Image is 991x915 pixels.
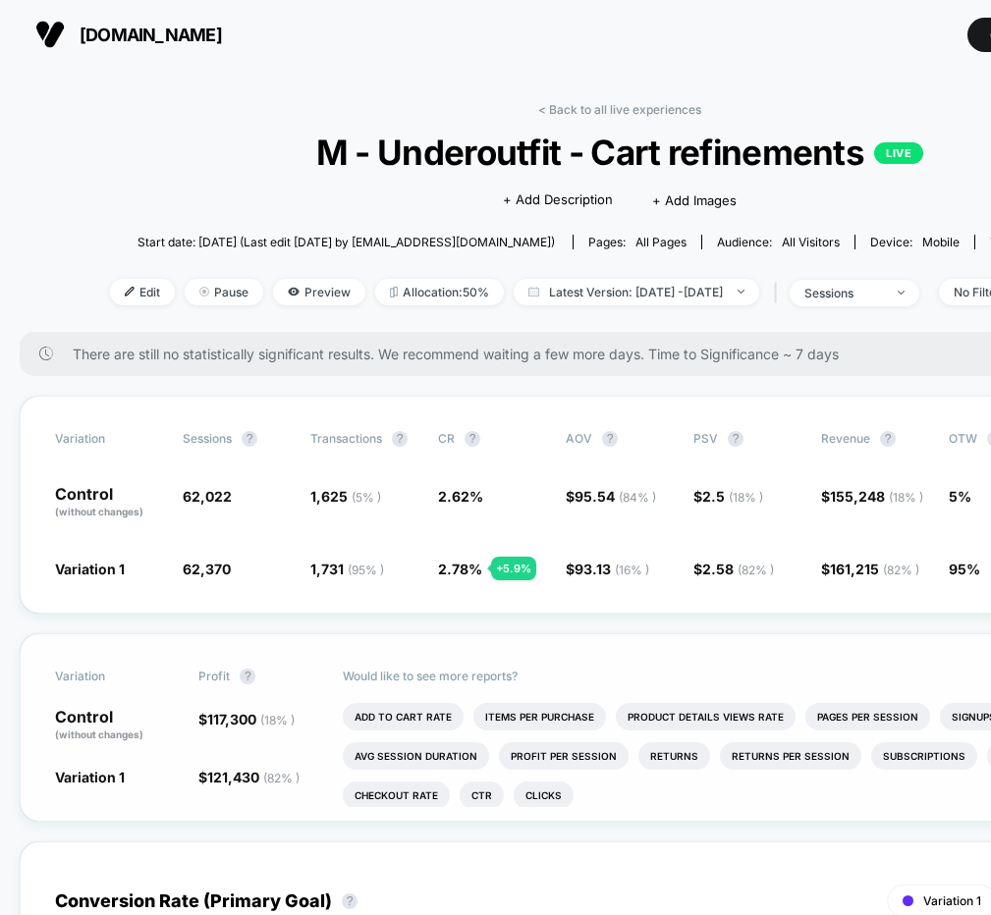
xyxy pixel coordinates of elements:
[240,669,255,684] button: ?
[575,561,649,577] span: 93.13
[898,291,905,295] img: end
[198,669,230,683] span: Profit
[821,488,923,505] span: $
[575,488,656,505] span: 95.54
[125,287,135,296] img: edit
[343,742,489,770] li: Avg Session Duration
[588,235,687,249] div: Pages:
[717,235,840,249] div: Audience:
[821,561,919,577] span: $
[392,431,408,447] button: ?
[460,781,504,809] li: Ctr
[198,769,300,785] span: $
[352,490,381,505] span: ( 5 % )
[260,713,295,727] span: ( 18 % )
[185,279,263,305] span: Pause
[138,235,555,249] span: Start date: [DATE] (Last edit [DATE] by [EMAIL_ADDRESS][DOMAIN_NAME])
[702,561,774,577] span: 2.58
[538,102,701,117] a: < Back to all live experiences
[738,563,774,577] span: ( 82 % )
[702,488,763,505] span: 2.5
[55,486,163,519] p: Control
[720,742,861,770] li: Returns Per Session
[465,431,480,447] button: ?
[566,431,592,446] span: AOV
[738,290,744,294] img: end
[782,235,840,249] span: All Visitors
[528,287,539,296] img: calendar
[55,769,125,785] span: Variation 1
[805,703,930,730] li: Pages Per Session
[80,25,222,45] span: [DOMAIN_NAME]
[35,20,65,49] img: Visually logo
[693,431,718,446] span: PSV
[693,488,763,505] span: $
[616,703,796,730] li: Product Details Views Rate
[503,190,613,210] span: + Add Description
[871,742,977,770] li: Subscriptions
[566,488,656,505] span: $
[830,561,919,577] span: 161,215
[693,561,774,577] span: $
[949,561,980,577] span: 95%
[342,893,358,909] button: ?
[615,563,649,577] span: ( 16 % )
[804,286,883,300] div: sessions
[883,563,919,577] span: ( 82 % )
[348,563,384,577] span: ( 95 % )
[830,488,923,505] span: 155,248
[880,431,896,447] button: ?
[55,669,163,684] span: Variation
[183,431,232,446] span: Sessions
[55,431,163,447] span: Variation
[514,781,574,809] li: Clicks
[207,711,295,727] span: 117,300
[263,771,300,785] span: ( 82 % )
[183,561,231,577] span: 62,370
[390,287,398,297] img: rebalance
[728,431,743,447] button: ?
[55,709,179,742] p: Control
[273,279,365,305] span: Preview
[769,279,790,307] span: |
[619,490,656,505] span: ( 84 % )
[310,561,384,577] span: 1,731
[55,728,143,740] span: (without changes)
[375,279,504,305] span: Allocation: 50%
[310,488,381,505] span: 1,625
[638,742,710,770] li: Returns
[923,893,981,908] span: Variation 1
[343,781,450,809] li: Checkout Rate
[438,561,482,577] span: 2.78 %
[438,431,455,446] span: CR
[29,19,228,50] button: [DOMAIN_NAME]
[514,279,759,305] span: Latest Version: [DATE] - [DATE]
[889,490,923,505] span: ( 18 % )
[729,490,763,505] span: ( 18 % )
[183,488,232,505] span: 62,022
[55,561,125,577] span: Variation 1
[343,703,464,730] li: Add To Cart Rate
[310,431,382,446] span: Transactions
[949,488,971,505] span: 5%
[874,142,923,164] p: LIVE
[491,557,536,580] div: + 5.9 %
[438,488,483,505] span: 2.62 %
[922,235,960,249] span: mobile
[652,192,737,208] span: + Add Images
[110,279,175,305] span: Edit
[207,769,300,785] span: 121,430
[566,561,649,577] span: $
[499,742,629,770] li: Profit Per Session
[635,235,687,249] span: all pages
[854,235,974,249] span: Device:
[242,431,257,447] button: ?
[198,711,295,727] span: $
[602,431,618,447] button: ?
[199,287,209,296] img: end
[473,703,606,730] li: Items Per Purchase
[821,431,870,446] span: Revenue
[55,506,143,517] span: (without changes)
